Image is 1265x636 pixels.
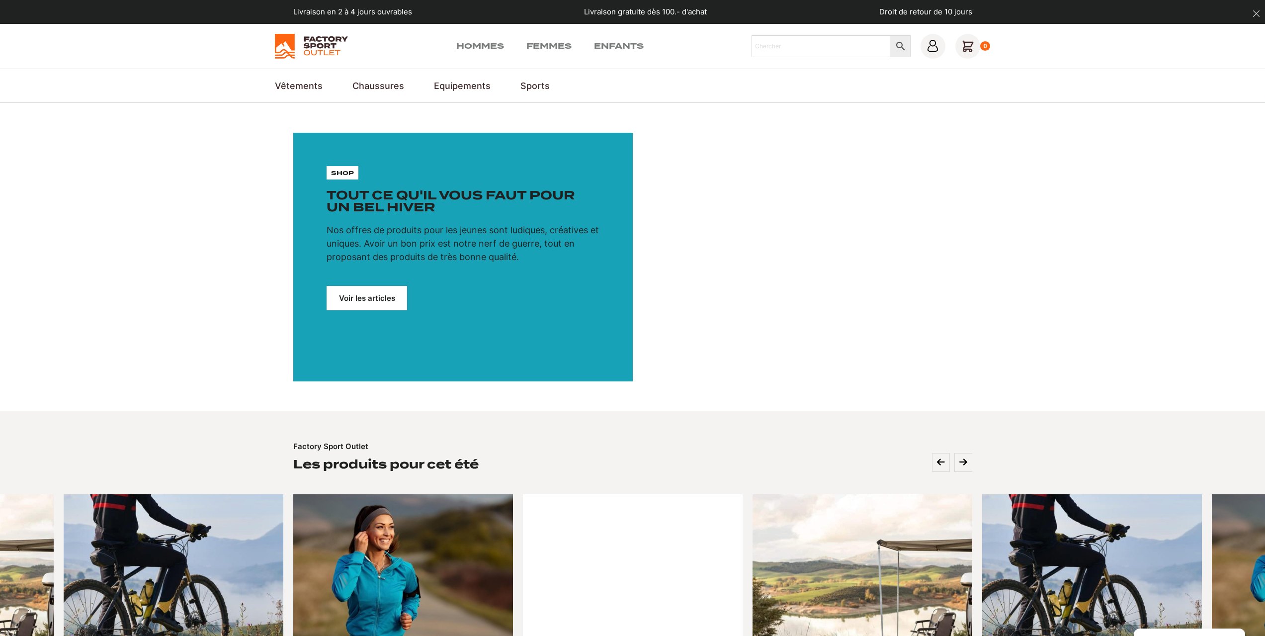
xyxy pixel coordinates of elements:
a: Femmes [526,40,572,52]
p: Nos offres de produits pour les jeunes sont ludiques, créatives et uniques. Avoir un bon prix est... [327,223,599,264]
a: Vêtements [275,79,323,92]
p: Livraison gratuite dès 100.- d'achat [584,6,707,18]
h2: Les produits pour cet été [293,456,479,472]
p: Livraison en 2 à 4 jours ouvrables [293,6,412,18]
a: Sports [520,79,550,92]
p: Droit de retour de 10 jours [879,6,972,18]
a: Hommes [456,40,504,52]
p: Factory Sport Outlet [293,441,368,453]
p: shop [331,169,354,178]
input: Chercher [752,35,890,57]
img: Factory Sport Outlet [275,34,348,59]
a: Voir les articles [327,286,407,310]
div: 0 [980,41,991,51]
button: dismiss [1248,5,1265,22]
a: Equipements [434,79,491,92]
h1: Tout ce qu'il vous faut pour un bel hiver [327,189,599,213]
a: Enfants [594,40,644,52]
a: Chaussures [352,79,404,92]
